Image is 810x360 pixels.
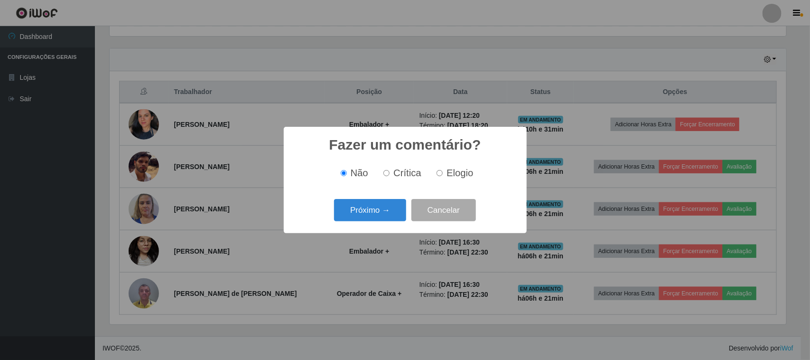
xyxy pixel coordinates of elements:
[351,168,368,178] span: Não
[393,168,421,178] span: Crítica
[334,199,406,221] button: Próximo →
[329,136,481,153] h2: Fazer um comentário?
[383,170,390,176] input: Crítica
[437,170,443,176] input: Elogio
[341,170,347,176] input: Não
[447,168,473,178] span: Elogio
[411,199,476,221] button: Cancelar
